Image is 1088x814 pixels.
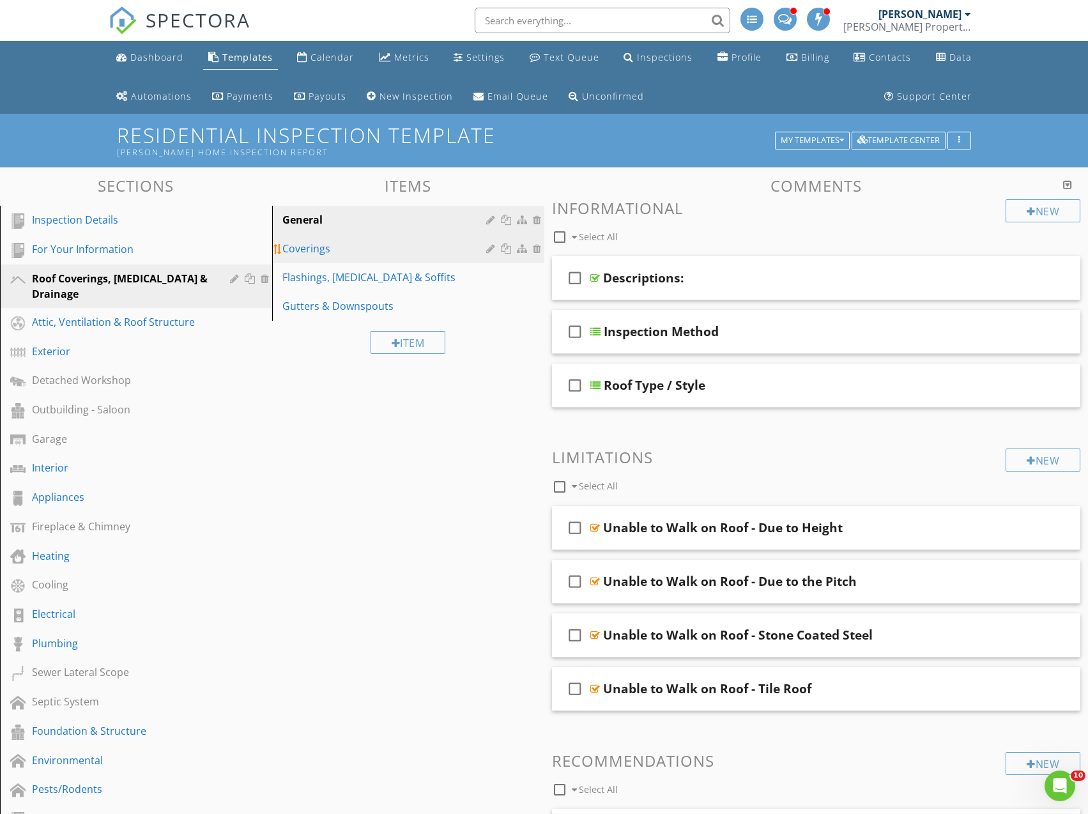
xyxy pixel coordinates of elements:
[487,90,548,102] div: Email Queue
[603,520,843,535] div: Unable to Walk on Roof - Due to Height
[32,723,211,739] div: Foundation & Structure
[117,124,971,157] h1: Residential Inspection Template
[565,673,585,704] i: check_box_outline_blank
[32,606,211,622] div: Electrical
[282,241,490,256] div: Coverings
[32,402,211,417] div: Outbuilding - Saloon
[32,548,211,564] div: Heating
[32,636,211,651] div: Plumbing
[111,85,197,109] a: Automations (Advanced)
[32,694,211,709] div: Septic System
[852,134,946,145] a: Template Center
[32,271,211,302] div: Roof Coverings, [MEDICAL_DATA] & Drainage
[32,664,211,680] div: Sewer Lateral Scope
[579,480,618,492] span: Select All
[857,136,940,145] div: Template Center
[32,431,211,447] div: Garage
[371,331,446,354] div: Item
[379,90,453,102] div: New Inspection
[146,6,250,33] span: SPECTORA
[475,8,730,33] input: Search everything...
[32,753,211,768] div: Environmental
[109,6,137,35] img: The Best Home Inspection Software - Spectora
[604,378,705,393] div: Roof Type / Style
[843,20,971,33] div: Ciara Property Inspections Inc.
[32,460,211,475] div: Interior
[637,51,693,63] div: Inspections
[618,46,698,70] a: Inspections
[32,489,211,505] div: Appliances
[565,316,585,347] i: check_box_outline_blank
[525,46,604,70] a: Text Queue
[552,752,1081,769] h3: Recommendations
[1071,771,1085,781] span: 10
[282,298,490,314] div: Gutters & Downspouts
[565,370,585,401] i: check_box_outline_blank
[1006,199,1080,222] div: New
[32,314,211,330] div: Attic, Ventilation & Roof Structure
[897,90,972,102] div: Support Center
[227,90,273,102] div: Payments
[565,566,585,597] i: check_box_outline_blank
[775,132,850,150] button: My Templates
[565,512,585,543] i: check_box_outline_blank
[203,46,278,70] a: Templates
[869,51,911,63] div: Contacts
[931,46,977,70] a: Data
[565,620,585,650] i: check_box_outline_blank
[32,344,211,359] div: Exterior
[32,519,211,534] div: Fireplace & Chimney
[272,177,544,194] h3: Items
[552,449,1081,466] h3: Limitations
[32,212,211,227] div: Inspection Details
[131,90,192,102] div: Automations
[448,46,510,70] a: Settings
[207,85,279,109] a: Payments
[117,147,779,157] div: [PERSON_NAME] Home Inspection Report
[309,90,346,102] div: Payouts
[801,51,829,63] div: Billing
[878,8,962,20] div: [PERSON_NAME]
[32,781,211,797] div: Pests/Rodents
[552,177,1081,194] h3: Comments
[603,627,873,643] div: Unable to Walk on Roof - Stone Coated Steel
[362,85,458,109] a: New Inspection
[292,46,359,70] a: Calendar
[109,17,250,44] a: SPECTORA
[310,51,354,63] div: Calendar
[466,51,505,63] div: Settings
[111,46,188,70] a: Dashboard
[32,577,211,592] div: Cooling
[130,51,183,63] div: Dashboard
[579,231,618,243] span: Select All
[374,46,434,70] a: Metrics
[282,212,490,227] div: General
[1045,771,1075,801] iframe: Intercom live chat
[732,51,762,63] div: Profile
[852,132,946,150] button: Template Center
[394,51,429,63] div: Metrics
[282,270,490,285] div: Flashings, [MEDICAL_DATA] & Soffits
[604,324,719,339] div: Inspection Method
[848,46,916,70] a: Contacts
[603,574,857,589] div: Unable to Walk on Roof - Due to the Pitch
[949,51,972,63] div: Data
[565,263,585,293] i: check_box_outline_blank
[32,372,211,388] div: Detached Workshop
[712,46,767,70] a: Company Profile
[781,136,844,145] div: My Templates
[603,681,811,696] div: Unable to Walk on Roof - Tile Roof
[579,783,618,795] span: Select All
[552,199,1081,217] h3: Informational
[603,270,684,286] div: Descriptions:
[582,90,644,102] div: Unconfirmed
[222,51,273,63] div: Templates
[289,85,351,109] a: Payouts
[468,85,553,109] a: Email Queue
[1006,449,1080,472] div: New
[1006,752,1080,775] div: New
[781,46,834,70] a: Billing
[32,242,211,257] div: For Your Information
[563,85,649,109] a: Unconfirmed
[544,51,599,63] div: Text Queue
